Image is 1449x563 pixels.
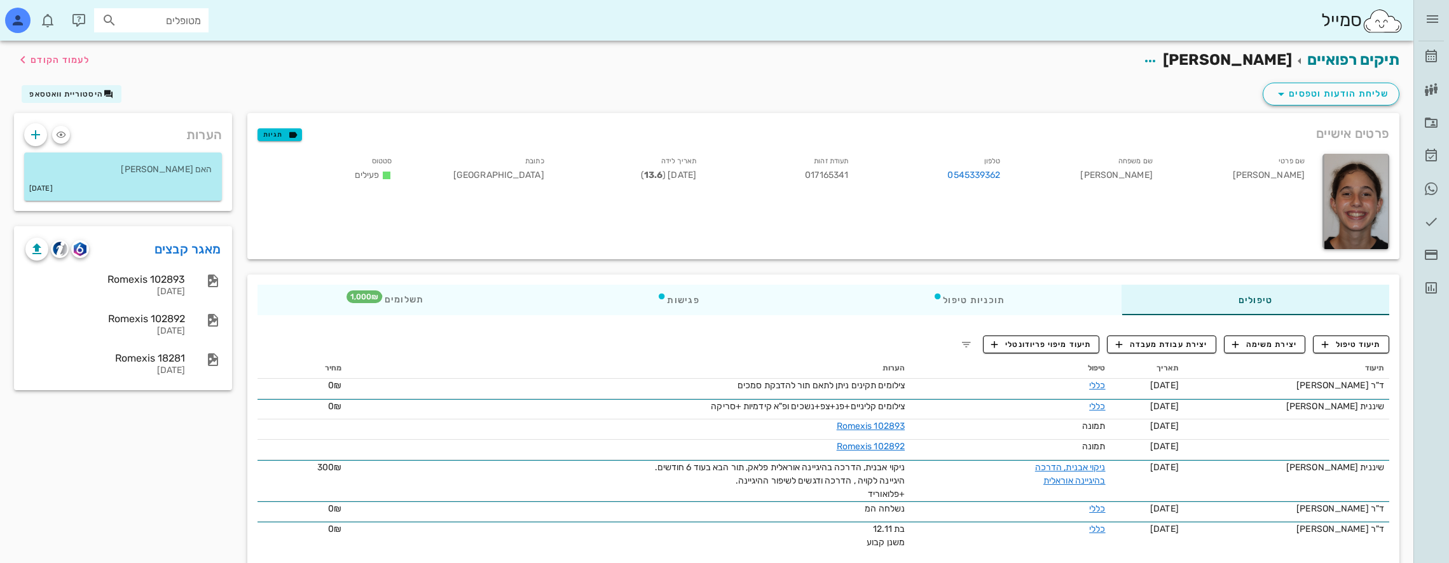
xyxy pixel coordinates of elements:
small: סטטוס [372,157,392,165]
div: סמייל [1321,7,1403,34]
div: Romexis 102892 [25,313,185,325]
div: ד"ר [PERSON_NAME] [1189,379,1384,392]
button: תיעוד טיפול [1313,336,1389,353]
a: Romexis 102892 [837,441,905,452]
span: לעמוד הקודם [31,55,90,65]
div: [DATE] [25,326,185,337]
span: תג [38,10,45,18]
span: תג [347,290,382,303]
a: תיקים רפואיים [1307,51,1399,69]
small: שם פרטי [1279,157,1305,165]
span: [DATE] [1150,421,1179,431]
a: כללי [1089,503,1105,514]
span: צילומים תקינים ניתן לתאם תור להדבקת סמכים [738,380,905,391]
span: תשלומים [374,295,424,304]
button: היסטוריית וואטסאפ [22,85,121,103]
div: תוכניות טיפול [816,285,1122,315]
button: cliniview logo [51,240,69,258]
button: יצירת משימה [1224,336,1306,353]
div: שיננית [PERSON_NAME] [1189,461,1384,474]
span: ניקוי אבנית, הדרכה בהיגיינה אוראלית פלאק, תור הבא בעוד 6 חודשים. היגיינה לקויה , הדרכה ודגשים לשי... [655,462,905,499]
small: כתובת [525,157,544,165]
div: [DATE] [25,287,185,297]
div: ד"ר [PERSON_NAME] [1189,502,1384,515]
a: כללי [1089,380,1105,391]
div: טיפולים [1122,285,1389,315]
button: שליחת הודעות וטפסים [1263,83,1399,105]
span: [DATE] [1150,524,1179,534]
a: 0545339362 [947,168,1000,182]
span: [DATE] ( ) [641,170,696,180]
strong: 13.6 [644,170,663,180]
span: 0₪ [328,401,341,412]
a: ניקוי אבנית, הדרכה בהיגיינה אוראלית [1035,462,1106,486]
span: [PERSON_NAME] [1163,51,1292,69]
img: romexis logo [74,242,86,256]
span: [DATE] [1150,462,1179,473]
button: לעמוד הקודם [15,48,90,71]
button: תגיות [258,128,302,141]
button: תיעוד מיפוי פריודונטלי [983,336,1100,353]
span: יצירת עבודת מעבדה [1116,339,1207,350]
p: האם [PERSON_NAME] [34,163,212,177]
span: פרטים אישיים [1316,123,1389,144]
span: פעילים [355,170,380,180]
div: Romexis 102893 [25,273,185,285]
small: שם משפחה [1118,157,1153,165]
div: ד"ר [PERSON_NAME] [1189,522,1384,536]
span: תיעוד מיפוי פריודונטלי [991,339,1091,350]
span: שליחת הודעות וטפסים [1274,86,1389,102]
th: מחיר [258,358,347,379]
a: Romexis 102893 [837,421,905,431]
span: תמונה [1082,421,1106,431]
div: הערות [14,113,232,150]
span: היסטוריית וואטסאפ [29,90,103,98]
th: תאריך [1111,358,1184,379]
span: תיעוד טיפול [1322,339,1381,350]
small: תאריך לידה [661,157,696,165]
div: שיננית [PERSON_NAME] [1189,400,1384,413]
span: [GEOGRAPHIC_DATA] [453,170,544,180]
span: נשלחה המ [865,503,905,514]
div: [DATE] [25,365,185,376]
a: כללי [1089,524,1105,534]
span: [DATE] [1150,380,1179,391]
small: טלפון [984,157,1001,165]
th: טיפול [910,358,1111,379]
span: 017165341 [805,170,848,180]
button: romexis logo [71,240,89,258]
div: Romexis 18281 [25,352,185,364]
div: [PERSON_NAME] [1010,151,1162,190]
small: [DATE] [29,182,53,196]
span: תמונה [1082,441,1106,452]
span: 300₪ [317,462,341,473]
th: תיעוד [1184,358,1389,379]
span: 0₪ [328,524,341,534]
span: צילומים קליניים+פנ+צפ+נשכים ופ"א קידמיות +סריקה [711,401,905,412]
span: 0₪ [328,380,341,391]
span: 0₪ [328,503,341,514]
span: [DATE] [1150,441,1179,452]
small: תעודת זהות [814,157,848,165]
a: כללי [1089,401,1105,412]
span: [DATE] [1150,401,1179,412]
th: הערות [347,358,910,379]
a: מאגר קבצים [155,239,221,259]
span: יצירת משימה [1232,339,1297,350]
img: SmileCloud logo [1362,8,1403,34]
button: יצירת עבודת מעבדה [1107,336,1216,353]
div: פגישות [540,285,816,315]
span: [DATE] [1150,503,1179,514]
div: [PERSON_NAME] [1163,151,1315,190]
img: cliniview logo [53,241,67,256]
span: תגיות [263,129,296,140]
